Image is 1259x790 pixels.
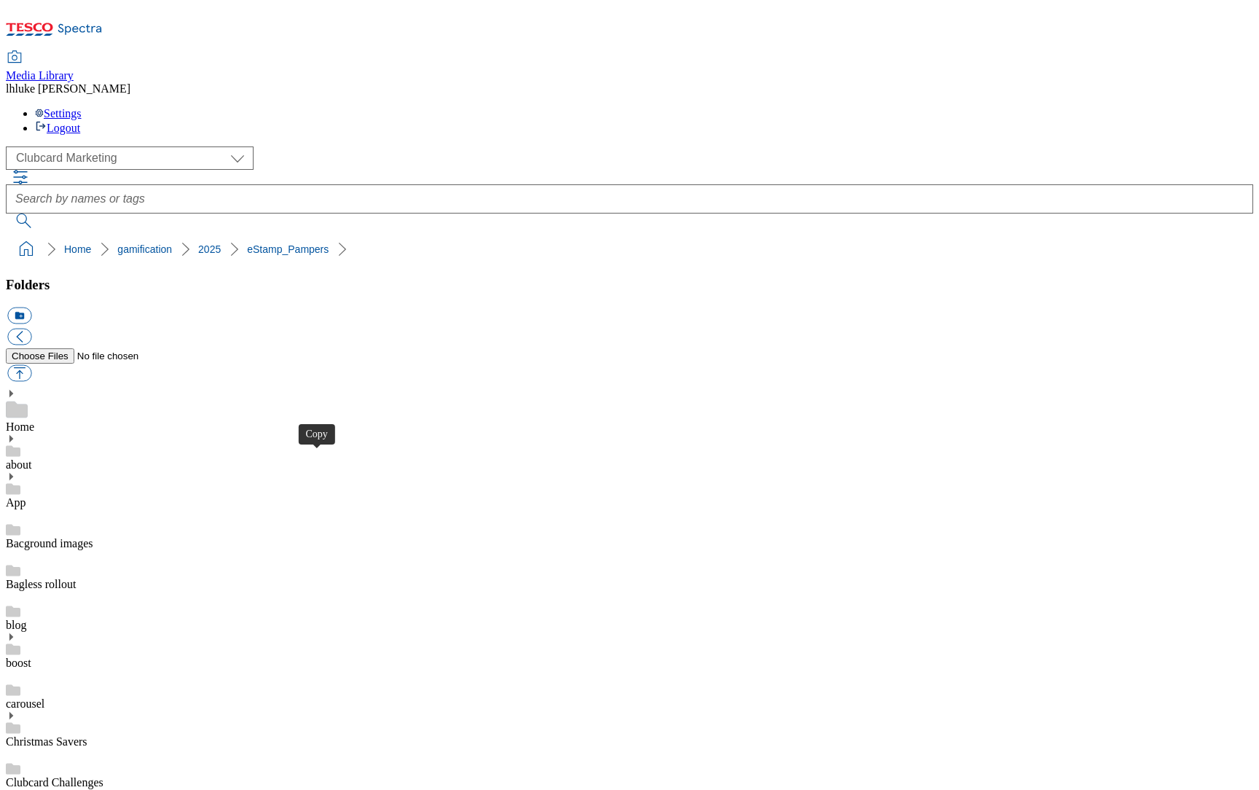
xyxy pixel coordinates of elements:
[6,52,74,82] a: Media Library
[6,82,15,95] span: lh
[6,69,74,82] span: Media Library
[6,657,31,669] a: boost
[6,776,103,789] a: Clubcard Challenges
[198,243,221,255] a: 2025
[6,619,26,631] a: blog
[6,235,1253,263] nav: breadcrumb
[15,82,130,95] span: luke [PERSON_NAME]
[6,458,32,471] a: about
[6,578,76,590] a: Bagless rollout
[6,184,1253,214] input: Search by names or tags
[6,496,26,509] a: App
[6,735,87,748] a: Christmas Savers
[6,537,93,550] a: Bacground images
[64,243,91,255] a: Home
[6,697,44,710] a: carousel
[247,243,329,255] a: eStamp_Pampers
[15,238,38,261] a: home
[35,107,82,120] a: Settings
[6,421,34,433] a: Home
[35,122,80,134] a: Logout
[6,277,1253,293] h3: Folders
[117,243,172,255] a: gamification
